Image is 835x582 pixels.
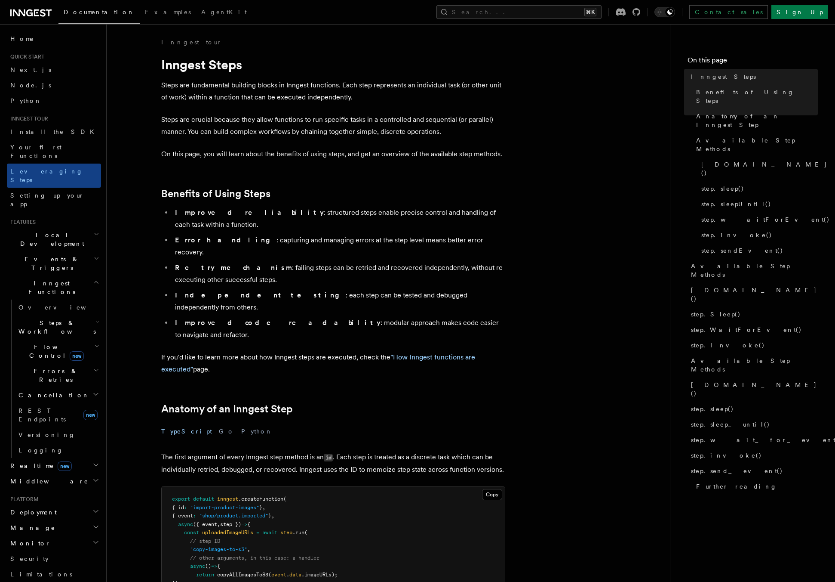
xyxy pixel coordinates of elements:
[184,505,187,511] span: :
[7,279,93,296] span: Inngest Functions
[482,489,502,500] button: Copy
[7,31,101,46] a: Home
[286,572,289,578] span: .
[10,82,51,89] span: Node.js
[220,521,241,527] span: step })
[172,513,193,519] span: { event
[696,482,777,491] span: Further reading
[691,325,802,334] span: step.WaitForEvent()
[161,351,505,375] p: If you'd like to learn more about how Inngest steps are executed, check the page.
[193,513,196,519] span: :
[161,422,212,441] button: TypeScript
[175,291,346,299] strong: Independent testing
[7,77,101,93] a: Node.js
[18,407,66,423] span: REST Endpoints
[193,521,217,527] span: ({ event
[691,356,818,374] span: Available Step Methods
[7,251,101,276] button: Events & Triggers
[161,38,221,46] a: Inngest tour
[211,563,217,569] span: =>
[701,215,830,224] span: step.waitForEvent()
[688,306,818,322] a: step.Sleep()
[190,546,247,552] span: "copy-images-to-s3"
[7,124,101,139] a: Install the SDK
[15,367,93,384] span: Errors & Retries
[175,208,324,217] strong: Improved reliability
[10,555,49,562] span: Security
[10,97,42,104] span: Python
[175,236,276,244] strong: Error handling
[289,572,301,578] span: data
[688,322,818,337] a: step.WaitForEvent()
[241,521,247,527] span: =>
[15,319,96,336] span: Steps & Workflows
[268,572,271,578] span: (
[247,521,250,527] span: {
[701,246,783,255] span: step.sendEvent()
[58,3,140,24] a: Documentation
[7,53,44,60] span: Quick start
[689,5,768,19] a: Contact sales
[161,114,505,138] p: Steps are crucial because they allow functions to run specific tasks in a controlled and sequenti...
[7,62,101,77] a: Next.js
[10,66,51,73] span: Next.js
[701,200,771,208] span: step.sleepUntil()
[161,148,505,160] p: On this page, you will learn about the benefits of using steps, and get an overview of the availa...
[771,5,828,19] a: Sign Up
[7,477,89,486] span: Middleware
[18,447,63,454] span: Logging
[15,343,95,360] span: Flow Control
[7,188,101,212] a: Setting up your app
[324,454,333,461] code: id
[15,315,101,339] button: Steps & Workflows
[7,139,101,164] a: Your first Functions
[688,463,818,479] a: step.send_event()
[7,523,55,532] span: Manage
[70,351,84,361] span: new
[698,181,818,196] a: step.sleep()
[688,282,818,306] a: [DOMAIN_NAME]()
[584,8,596,16] kbd: ⌘K
[217,563,220,569] span: {
[688,55,818,69] h4: On this page
[292,529,304,536] span: .run
[161,451,505,476] p: The first argument of every Inngest step method is an . Each step is treated as a discrete task w...
[10,168,83,183] span: Leveraging Steps
[691,420,770,429] span: step.sleep_until()
[64,9,135,15] span: Documentation
[15,387,101,403] button: Cancellation
[172,289,505,313] li: : each step can be tested and debugged independently from others.
[691,381,818,398] span: [DOMAIN_NAME]()
[10,571,72,578] span: Limitations
[15,403,101,427] a: REST Endpointsnew
[10,144,61,159] span: Your first Functions
[178,521,193,527] span: async
[7,255,94,272] span: Events & Triggers
[83,410,98,420] span: new
[693,108,818,133] a: Anatomy of an Inngest Step
[283,496,286,502] span: (
[7,458,101,474] button: Realtimenew
[696,112,818,129] span: Anatomy of an Inngest Step
[693,133,818,157] a: Available Step Methods
[696,136,818,153] span: Available Step Methods
[205,563,211,569] span: ()
[7,474,101,489] button: Middleware
[701,160,827,177] span: [DOMAIN_NAME]()
[7,300,101,458] div: Inngest Functions
[688,69,818,84] a: Inngest Steps
[172,207,505,231] li: : structured steps enable precise control and handling of each task within a function.
[688,337,818,353] a: step.Invoke()
[217,496,238,502] span: inngest
[688,377,818,401] a: [DOMAIN_NAME]()
[15,427,101,443] a: Versioning
[247,546,250,552] span: ,
[190,555,319,561] span: // other arguments, in this case: a handler
[259,505,262,511] span: }
[7,93,101,108] a: Python
[15,339,101,363] button: Flow Controlnew
[18,304,107,311] span: Overview
[7,115,48,122] span: Inngest tour
[10,34,34,43] span: Home
[268,513,271,519] span: }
